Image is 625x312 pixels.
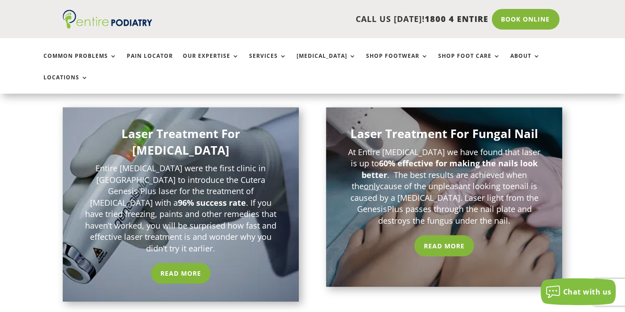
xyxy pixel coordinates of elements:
span: Chat with us [563,287,612,297]
p: Entire [MEDICAL_DATA] were the first clinic in [GEOGRAPHIC_DATA] to introduce the Cutera Genesis ... [81,163,281,254]
a: Shop Footwear [366,53,429,72]
a: [MEDICAL_DATA] [297,53,357,72]
a: Locations [44,74,89,94]
a: Entire Podiatry [63,22,152,30]
img: logo (1) [63,10,152,29]
strong: 60% effective for making the nails look better [362,158,538,180]
a: Common Problems [44,53,117,72]
a: About [511,53,541,72]
a: Read More [151,263,211,284]
h3: Laser Treatment For Fungal Nail [344,126,544,146]
a: Book Online [492,9,560,30]
p: CALL US [DATE]! [177,13,488,25]
a: Services [250,53,287,72]
p: At Entire [MEDICAL_DATA] we have found that laser is up to . The best results are achieved when t... [344,147,544,227]
h3: Laser Treatment For [MEDICAL_DATA] [81,126,281,163]
span: only [364,181,380,191]
span: 1800 4 ENTIRE [425,13,489,24]
a: Pain Locator [127,53,173,72]
a: Read More [414,235,474,256]
a: Shop Foot Care [439,53,501,72]
strong: 96% success rate [178,197,246,208]
button: Chat with us [541,278,616,305]
a: Our Expertise [183,53,240,72]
